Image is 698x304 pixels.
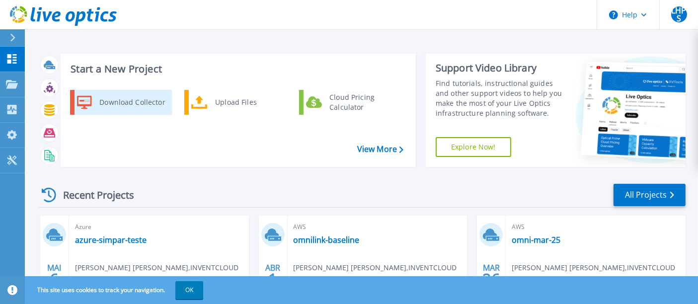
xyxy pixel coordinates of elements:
[436,137,511,157] a: Explore Now!
[210,92,284,112] div: Upload Files
[294,222,462,232] span: AWS
[184,90,286,115] a: Upload Files
[436,78,565,118] div: Find tutorials, instructional guides and other support videos to help you make the most of your L...
[299,90,401,115] a: Cloud Pricing Calculator
[324,92,398,112] div: Cloud Pricing Calculator
[38,183,148,207] div: Recent Projects
[75,235,147,245] a: azure-simpar-teste
[94,92,169,112] div: Download Collector
[71,64,403,75] h3: Start a New Project
[671,6,687,22] span: LHPS
[50,275,59,283] span: 6
[175,281,203,299] button: OK
[294,235,360,245] a: omnilink-baseline
[70,90,172,115] a: Download Collector
[357,145,403,154] a: View More
[512,262,686,284] span: [PERSON_NAME] [PERSON_NAME] , INVENTCLOUD TECNOLOGIA LTDA
[75,262,249,284] span: [PERSON_NAME] [PERSON_NAME] , INVENTCLOUD TECNOLOGIA LTDA
[482,275,500,283] span: 26
[512,235,560,245] a: omni-mar-25
[268,275,277,283] span: 1
[614,184,686,206] a: All Projects
[45,261,64,297] div: MAI 2025
[75,222,243,232] span: Azure
[436,62,565,75] div: Support Video Library
[482,261,501,297] div: MAR 2025
[263,261,282,297] div: ABR 2025
[294,262,467,284] span: [PERSON_NAME] [PERSON_NAME] , INVENTCLOUD TECNOLOGIA LTDA
[512,222,680,232] span: AWS
[27,281,203,299] span: This site uses cookies to track your navigation.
